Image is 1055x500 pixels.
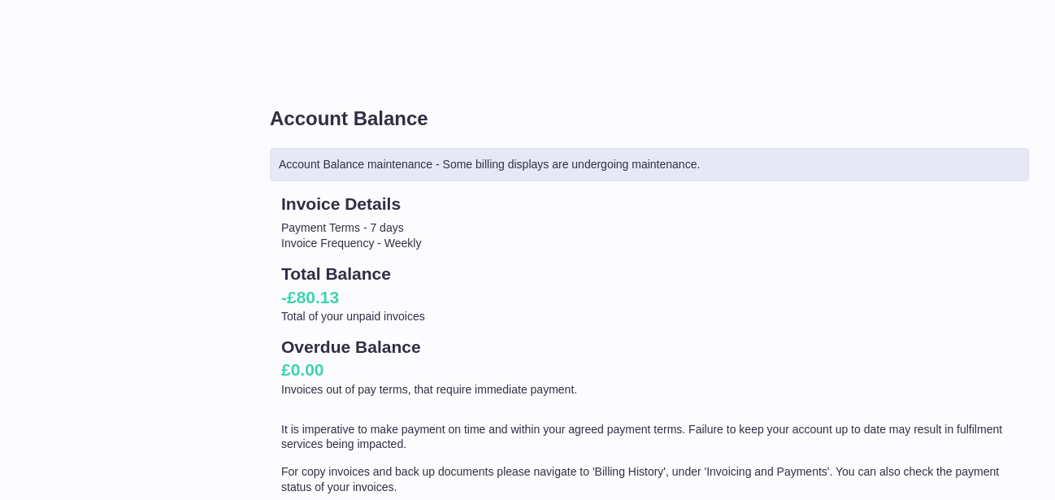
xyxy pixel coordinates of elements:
[281,422,1018,453] p: It is imperative to make payment on time and within your agreed payment terms. Failure to keep yo...
[281,464,1018,495] p: For copy invoices and back up documents please navigate to 'Billing History', under 'Invoicing an...
[270,148,1029,181] div: Account Balance maintenance - Some billing displays are undergoing maintenance.
[281,193,1018,215] h2: Invoice Details
[281,236,1018,251] li: Invoice Frequency - Weekly
[281,382,1018,398] p: Invoices out of pay terms, that require immediate payment.
[281,336,1018,359] h2: Overdue Balance
[281,309,1018,324] p: Total of your unpaid invoices
[281,359,1018,381] h2: £0.00
[281,220,1018,236] li: Payment Terms - 7 days
[281,286,1018,309] h2: -£80.13
[281,263,1018,285] h2: Total Balance
[270,106,1029,132] h1: Account Balance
